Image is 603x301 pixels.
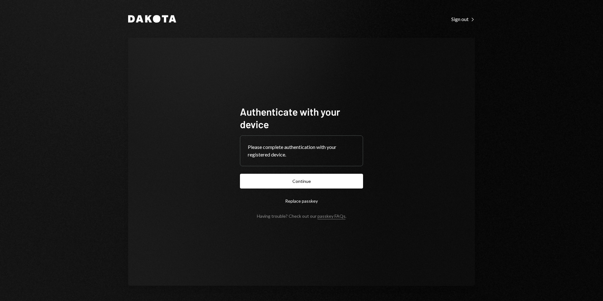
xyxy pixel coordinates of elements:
[451,16,475,22] div: Sign out
[240,174,363,189] button: Continue
[240,194,363,208] button: Replace passkey
[240,105,363,130] h1: Authenticate with your device
[451,15,475,22] a: Sign out
[248,143,355,158] div: Please complete authentication with your registered device.
[318,213,345,219] a: passkey FAQs
[257,213,346,219] div: Having trouble? Check out our .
